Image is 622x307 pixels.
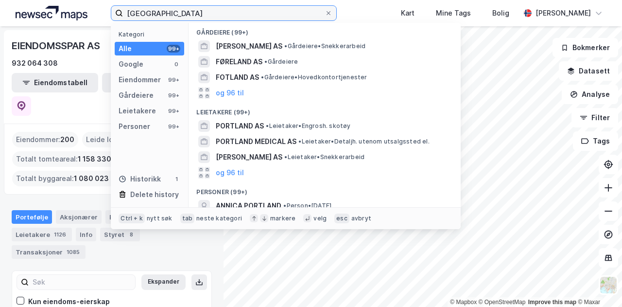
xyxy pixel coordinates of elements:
div: 8 [126,230,136,239]
span: FØRELAND AS [216,56,262,68]
iframe: Chat Widget [573,260,622,307]
div: Mine Tags [436,7,471,19]
div: 99+ [167,107,180,115]
img: logo.a4113a55bc3d86da70a041830d287a7e.svg [16,6,87,20]
div: 99+ [167,45,180,53]
span: • [266,122,269,129]
button: Ekspander [141,274,186,290]
div: Leietakere [119,105,156,117]
div: Totalt tomteareal : [12,151,123,167]
div: Kart [401,7,415,19]
div: Leide lokasjoner : [82,132,151,147]
a: Mapbox [450,299,477,306]
div: esc [334,214,349,223]
span: Gårdeiere • Hovedkontortjenester [261,73,367,81]
span: Leietaker • Detaljh. utenom utsalgssted el. [298,138,429,145]
input: Søk på adresse, matrikkel, gårdeiere, leietakere eller personer [123,6,325,20]
span: Leietaker • Engrosh. skotøy [266,122,350,130]
button: og 96 til [216,87,244,99]
button: Leietakertabell [102,73,189,92]
span: PORTLAND AS [216,120,264,132]
div: Ctrl + k [119,214,145,223]
div: 99+ [167,76,180,84]
div: Google [119,58,143,70]
span: • [284,153,287,161]
div: Styret [100,228,140,241]
div: 1126 [52,230,68,239]
button: Analyse [562,85,618,104]
input: Søk [29,275,135,289]
div: Kategori [119,31,184,38]
span: 1 080 023 ㎡ [74,173,117,184]
div: markere [270,215,295,222]
div: avbryt [351,215,371,222]
div: nytt søk [147,215,173,222]
div: Portefølje [12,210,52,224]
div: Historikk [119,173,161,185]
div: Gårdeiere (99+) [189,21,461,38]
div: neste kategori [196,215,242,222]
button: Filter [571,108,618,127]
span: [PERSON_NAME] AS [216,40,282,52]
button: og 96 til [216,167,244,179]
span: PORTLAND MEDICAL AS [216,136,296,147]
div: Bolig [492,7,509,19]
div: Delete history [130,189,179,200]
span: Gårdeiere [264,58,298,66]
span: 1 158 330 ㎡ [78,153,120,165]
span: Person • [DATE] [283,202,331,210]
div: Leietakere [12,228,72,241]
div: Aksjonærer [56,210,102,224]
span: FOTLAND AS [216,72,259,83]
span: • [261,73,264,81]
div: Transaksjoner [12,245,86,259]
button: Datasett [559,61,618,81]
span: Leietaker • Snekkerarbeid [284,153,364,161]
div: Eiendommer [119,74,161,86]
button: Tags [573,131,618,151]
div: 0 [173,60,180,68]
div: Totalt byggareal : [12,171,121,186]
div: tab [180,214,195,223]
button: Bokmerker [553,38,618,57]
span: ANNICA PORTLAND [216,200,281,212]
span: • [264,58,267,65]
div: 99+ [167,91,180,99]
div: EIENDOMSSPAR AS [12,38,102,54]
span: • [298,138,301,145]
div: Leietakere (99+) [189,101,461,118]
span: Gårdeiere • Snekkerarbeid [284,42,365,50]
div: Eiendommer : [12,132,78,147]
div: Eiendommer [105,210,171,224]
div: 1 [173,175,180,183]
div: Personer [119,121,150,132]
div: 1085 [65,247,82,257]
span: 200 [60,134,74,145]
span: • [283,202,286,209]
button: Eiendomstabell [12,73,98,92]
div: 99+ [167,123,180,130]
a: Improve this map [528,299,576,306]
div: velg [313,215,327,222]
span: [PERSON_NAME] AS [216,151,282,163]
span: • [284,42,287,50]
div: 932 064 308 [12,57,58,69]
div: Personer (99+) [189,181,461,198]
div: [PERSON_NAME] [536,7,591,19]
div: Info [76,228,96,241]
div: Alle [119,43,132,54]
a: OpenStreetMap [479,299,526,306]
div: Gårdeiere [119,90,154,101]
